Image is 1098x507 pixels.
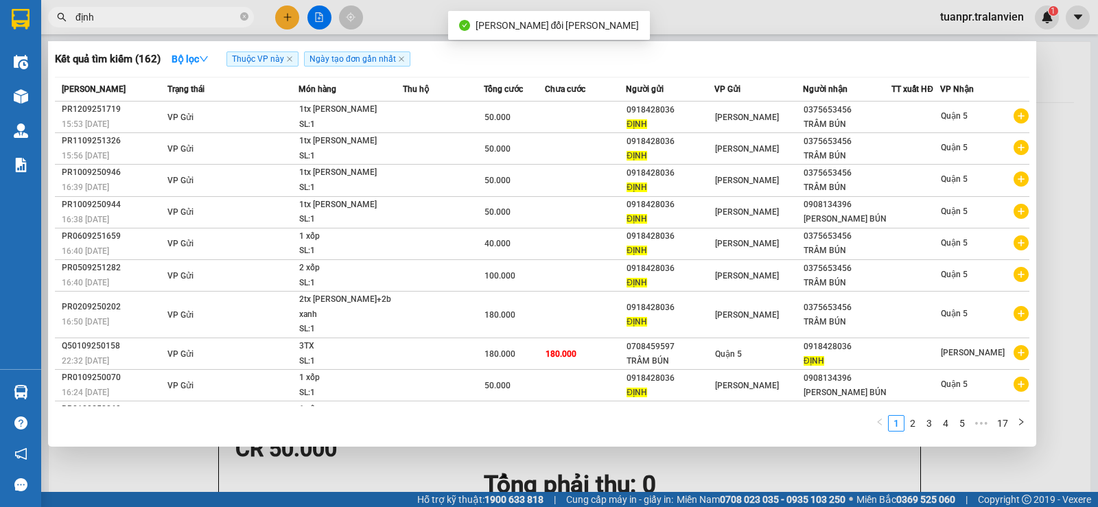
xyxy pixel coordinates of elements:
span: plus-circle [1014,172,1029,187]
div: 0918428036 [627,403,714,417]
span: 15:53 [DATE] [62,119,109,129]
div: SL: 1 [299,180,402,196]
a: 5 [955,416,970,431]
span: Quận 5 [941,143,968,152]
div: PR1009250944 [62,198,163,212]
div: 0918428036 [627,300,714,315]
span: [PERSON_NAME] [62,84,126,94]
img: warehouse-icon [14,89,28,104]
a: 3 [922,416,937,431]
span: 16:50 [DATE] [62,317,109,327]
div: [PERSON_NAME] BÚN [804,212,891,226]
span: 100.000 [484,271,515,281]
div: SL: 1 [299,386,402,401]
div: 1 xốp [299,229,402,244]
span: VP Gửi [167,144,194,154]
span: [PERSON_NAME] [715,381,779,390]
button: left [872,415,888,432]
span: 16:40 [DATE] [62,246,109,256]
span: VP Gửi [167,239,194,248]
span: ĐỊNH [627,214,647,224]
span: 40.000 [484,239,511,248]
div: PR0609251659 [62,229,163,244]
div: TRÂM BÚN [804,149,891,163]
div: 0918428036 [627,198,714,212]
li: 3 [921,415,937,432]
li: Next Page [1013,415,1029,432]
div: 0918428036 [627,166,714,180]
span: Quận 5 [941,379,968,389]
span: 50.000 [484,176,511,185]
span: Quận 5 [941,174,968,184]
div: TRÂM BÚN [627,354,714,368]
span: Quận 5 [941,309,968,318]
div: SL: 1 [299,212,402,227]
div: [PERSON_NAME] BÚN [804,386,891,400]
li: Next 5 Pages [970,415,992,432]
span: search [57,12,67,22]
b: Trà Lan Viên - Gửi khách hàng [84,20,136,156]
span: [PERSON_NAME] [715,144,779,154]
div: 1 xốp [299,402,402,417]
div: SL: 1 [299,276,402,291]
div: TRÂM BÚN [804,117,891,132]
span: ĐỊNH [627,317,647,327]
span: Người nhận [803,84,848,94]
li: 1 [888,415,904,432]
img: solution-icon [14,158,28,172]
div: 1tx [PERSON_NAME] [299,198,402,213]
span: right [1017,418,1025,426]
span: VP Nhận [940,84,974,94]
span: VP Gửi [167,349,194,359]
span: 16:40 [DATE] [62,278,109,287]
span: Thuộc VP này [226,51,299,67]
span: Ngày tạo đơn gần nhất [304,51,410,67]
span: question-circle [14,416,27,429]
div: PR0509251282 [62,261,163,275]
span: plus-circle [1014,235,1029,250]
span: VP Gửi [714,84,740,94]
div: PR0209250202 [62,300,163,314]
div: 0918428036 [627,229,714,244]
div: 2 xốp [299,261,402,276]
span: 50.000 [484,381,511,390]
span: VP Gửi [167,310,194,320]
input: Tìm tên, số ĐT hoặc mã đơn [75,10,237,25]
span: [PERSON_NAME] [715,239,779,248]
div: 1tx [PERSON_NAME] [299,134,402,149]
span: VP Gửi [167,271,194,281]
span: [PERSON_NAME] [715,207,779,217]
span: VP Gửi [167,113,194,122]
img: logo-vxr [12,9,30,30]
span: [PERSON_NAME] đổi [PERSON_NAME] [476,20,640,31]
span: ĐỊNH [627,151,647,161]
li: Previous Page [872,415,888,432]
li: 5 [954,415,970,432]
div: Q50109250158 [62,339,163,353]
div: PR1109251326 [62,134,163,148]
span: 50.000 [484,113,511,122]
span: ĐỊNH [627,119,647,129]
a: 1 [889,416,904,431]
span: ĐỊNH [627,278,647,287]
div: 0708459597 [627,340,714,354]
span: [PERSON_NAME] [941,348,1005,357]
div: 0375653456 [804,103,891,117]
span: Trạng thái [167,84,205,94]
h3: Kết quả tìm kiếm ( 162 ) [55,52,161,67]
li: (c) 2017 [115,65,189,82]
span: Thu hộ [403,84,429,94]
div: 2tx [PERSON_NAME]+2b xanh [299,292,402,322]
div: SL: 1 [299,244,402,259]
span: Tổng cước [484,84,523,94]
b: [DOMAIN_NAME] [115,52,189,63]
span: down [199,54,209,64]
span: ĐỊNH [627,246,647,255]
span: [PERSON_NAME] [715,113,779,122]
div: PR0109250070 [62,370,163,385]
span: VP Gửi [167,207,194,217]
div: 3TX [299,339,402,354]
div: 0375653456 [804,300,891,315]
div: TRÂM BÚN [804,244,891,258]
span: plus-circle [1014,345,1029,360]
